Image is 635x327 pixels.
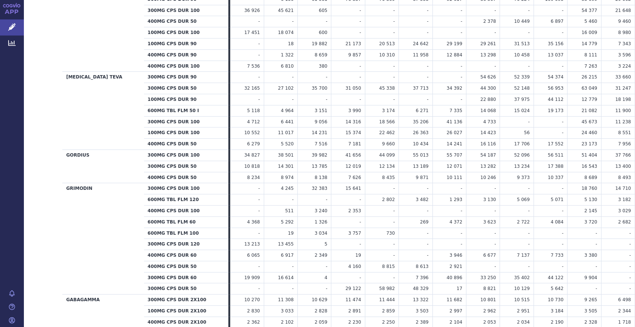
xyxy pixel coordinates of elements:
span: 45 338 [379,86,395,91]
span: - [427,8,428,13]
th: GORDIUS [62,149,144,183]
th: 400MG CPS DUR 100 [144,205,229,216]
span: 31 513 [514,41,530,46]
span: - [427,186,428,191]
span: - [528,64,529,69]
span: 29 199 [447,41,462,46]
span: 52 148 [514,86,530,91]
th: 400MG CPS DUR 100 [144,61,229,72]
span: 54 626 [480,74,496,80]
span: - [292,74,294,80]
span: 15 024 [514,108,530,113]
span: 600 [319,30,328,35]
span: 35 700 [312,86,327,91]
span: 730 [386,231,395,236]
span: 56 511 [548,152,563,158]
span: 8 435 [382,175,395,180]
th: 100MG CPS DUR 90 [144,94,229,105]
span: 18 566 [379,119,395,124]
span: 18 760 [582,186,597,191]
span: 12 071 [447,164,462,169]
span: 13 785 [312,164,327,169]
th: 300MG CPS DUR 100 [144,116,229,127]
span: 14 423 [480,130,496,135]
span: 3 029 [618,208,631,213]
span: - [427,253,428,258]
th: 300MG CPS DUR 50 [144,161,229,172]
span: 18 074 [278,30,294,35]
span: 55 707 [447,152,462,158]
span: - [393,253,395,258]
span: 3 174 [382,108,395,113]
span: 34 392 [447,86,462,91]
span: 9 857 [348,52,361,58]
span: 12 884 [447,52,462,58]
span: 23 173 [582,141,597,146]
span: - [393,186,395,191]
span: - [562,241,563,247]
span: 4 084 [551,219,563,225]
span: - [629,231,631,236]
span: - [629,241,631,247]
span: - [427,74,428,80]
span: 17 706 [514,141,530,146]
span: - [326,197,327,202]
span: 7 335 [450,108,462,113]
span: 32 383 [312,186,327,191]
span: 9 056 [315,119,327,124]
span: 12 019 [345,164,361,169]
span: 2 722 [517,219,529,225]
span: 54 374 [548,74,563,80]
span: 6 897 [551,19,563,24]
span: - [393,8,395,13]
span: 3 182 [618,197,631,202]
span: 10 434 [413,141,429,146]
th: 400MG CPS DUR 50 [144,16,229,27]
span: 6 279 [247,141,260,146]
th: 300MG CPS DUR 50 [144,83,229,94]
span: - [393,74,395,80]
span: 3 720 [584,219,597,225]
span: 5 520 [281,141,294,146]
span: - [461,186,462,191]
span: 21 173 [345,41,361,46]
span: - [528,186,529,191]
span: 3 990 [348,108,361,113]
span: - [494,64,496,69]
span: 8 111 [584,52,597,58]
span: 7 516 [315,141,327,146]
span: 3 240 [315,208,327,213]
span: 51 404 [582,152,597,158]
th: 600MG TBL FLM 100 [144,228,229,239]
span: 3 034 [315,231,327,236]
span: 4 372 [450,219,462,225]
span: 380 [319,64,328,69]
span: - [393,208,395,213]
span: - [528,119,529,124]
span: 13 455 [278,241,294,247]
span: 52 339 [514,74,530,80]
span: 17 451 [244,30,260,35]
span: 8 138 [315,175,327,180]
span: - [528,241,529,247]
th: 400MG CPS DUR 60 [144,250,229,261]
span: 3 623 [483,219,496,225]
span: 37 975 [514,97,530,102]
span: - [494,241,496,247]
span: 14 068 [480,108,496,113]
span: - [427,19,428,24]
span: 10 552 [244,130,260,135]
th: 300MG CPS DUR 100 [144,149,229,161]
span: - [258,208,260,213]
span: 19 173 [548,108,563,113]
span: - [393,64,395,69]
span: - [528,208,529,213]
span: 27 102 [278,86,294,91]
span: - [393,30,395,35]
span: - [461,74,462,80]
span: 24 642 [413,41,429,46]
span: - [258,74,260,80]
span: 6 917 [281,253,294,258]
span: 26 027 [447,130,462,135]
span: 5 [325,241,328,247]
